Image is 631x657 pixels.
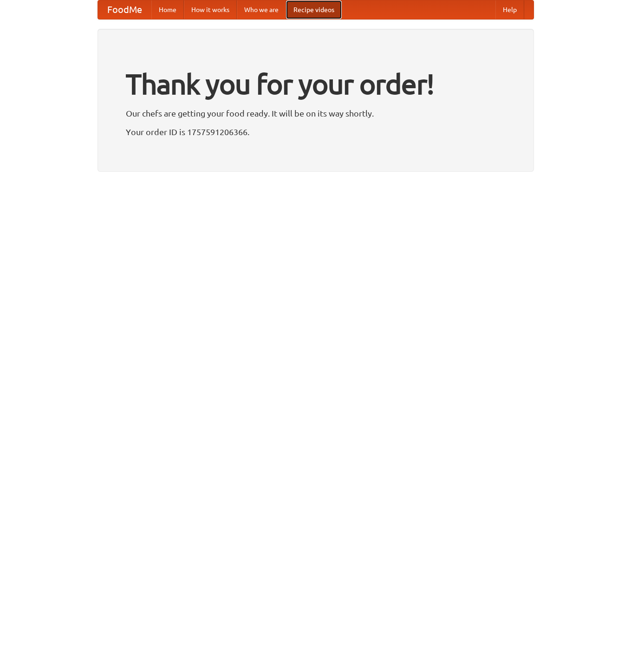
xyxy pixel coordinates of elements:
[495,0,524,19] a: Help
[151,0,184,19] a: Home
[98,0,151,19] a: FoodMe
[126,62,506,106] h1: Thank you for your order!
[126,125,506,139] p: Your order ID is 1757591206366.
[184,0,237,19] a: How it works
[126,106,506,120] p: Our chefs are getting your food ready. It will be on its way shortly.
[237,0,286,19] a: Who we are
[286,0,342,19] a: Recipe videos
